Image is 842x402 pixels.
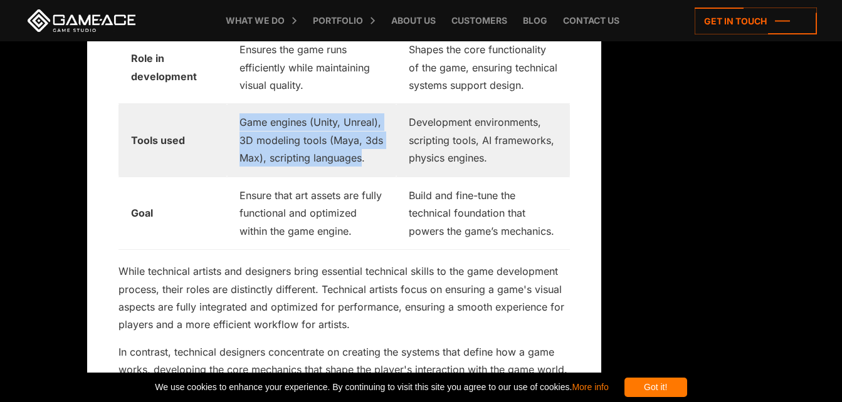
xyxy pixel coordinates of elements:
a: Get in touch [695,8,817,34]
td: Ensures the game runs efficiently while maintaining visual quality. [227,31,396,104]
td: Build and fine-tune the technical foundation that powers the game’s mechanics. [396,177,570,249]
span: We use cookies to enhance your experience. By continuing to visit this site you agree to our use ... [155,378,608,397]
td: Development environments, scripting tools, AI frameworks, physics engines. [396,104,570,177]
p: While technical artists and designers bring essential technical skills to the game development pr... [118,262,570,334]
strong: Role in development [131,52,197,82]
div: Got it! [624,378,687,397]
a: More info [572,382,608,392]
strong: Tools used [131,134,185,147]
td: Game engines (Unity, Unreal), 3D modeling tools (Maya, 3ds Max), scripting languages. [227,104,396,177]
td: Shapes the core functionality of the game, ensuring technical systems support design. [396,31,570,104]
strong: Goal [131,207,153,219]
td: Ensure that art assets are fully functional and optimized within the game engine. [227,177,396,249]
